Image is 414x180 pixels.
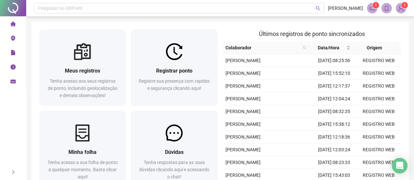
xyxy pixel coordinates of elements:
span: [PERSON_NAME] [225,147,261,152]
td: [DATE] 08:23:33 [312,156,356,169]
span: right [11,170,15,174]
a: Meus registrosTenha acesso aos seus registros de ponto, incluindo geolocalização e demais observa... [39,29,126,106]
span: Registrar ponto [156,68,192,74]
span: notification [369,5,375,11]
td: REGISTRO WEB [356,131,401,143]
td: REGISTRO WEB [356,105,401,118]
span: search [315,6,320,11]
span: Registre sua presença com rapidez e segurança clicando aqui! [139,78,209,91]
span: [PERSON_NAME] [225,134,261,139]
span: Meus registros [65,68,100,74]
span: Dúvidas [165,149,184,155]
td: REGISTRO WEB [356,80,401,92]
span: [PERSON_NAME] [225,109,261,114]
sup: Atualize o seu contato no menu Meus Dados [401,2,408,8]
span: search [301,43,308,53]
span: [PERSON_NAME] [328,5,363,12]
span: home [10,18,16,31]
span: [PERSON_NAME] [225,122,261,127]
td: REGISTRO WEB [356,118,401,131]
span: [PERSON_NAME] [225,172,261,178]
span: Últimos registros de ponto sincronizados [259,30,365,37]
td: [DATE] 15:52:10 [312,67,356,80]
span: [PERSON_NAME] [225,83,261,89]
img: 57563 [396,3,406,13]
td: REGISTRO WEB [356,143,401,156]
td: [DATE] 12:03:24 [312,143,356,156]
td: REGISTRO WEB [356,67,401,80]
td: [DATE] 15:38:12 [312,118,356,131]
td: [DATE] 12:18:36 [312,131,356,143]
td: [DATE] 08:32:35 [312,105,356,118]
span: [PERSON_NAME] [225,58,261,63]
span: file [10,47,16,60]
a: Registrar pontoRegistre sua presença com rapidez e segurança clicando aqui! [131,29,217,106]
span: environment [10,33,16,46]
th: Origem [353,41,396,54]
span: schedule [10,76,16,89]
div: Open Intercom Messenger [392,158,407,173]
span: Colaborador [225,44,300,51]
span: bell [384,5,389,11]
span: [PERSON_NAME] [225,96,261,101]
span: [PERSON_NAME] [225,71,261,76]
span: Minha folha [68,149,97,155]
td: REGISTRO WEB [356,156,401,169]
span: 1 [375,3,377,8]
span: Tenha acesso aos seus registros de ponto, incluindo geolocalização e demais observações! [48,78,117,98]
span: 1 [404,3,406,8]
td: [DATE] 08:25:56 [312,54,356,67]
td: [DATE] 12:04:24 [312,92,356,105]
sup: 1 [372,2,379,8]
span: Tenha respostas para as suas dúvidas clicando aqui e acessando o chat! [139,160,209,179]
td: REGISTRO WEB [356,92,401,105]
span: Data/Hora [312,44,345,51]
span: search [303,46,307,50]
td: [DATE] 12:17:37 [312,80,356,92]
span: [PERSON_NAME] [225,160,261,165]
td: REGISTRO WEB [356,54,401,67]
span: Tenha acesso a sua folha de ponto a qualquer momento. Basta clicar aqui! [47,160,118,179]
span: clock-circle [10,61,16,74]
th: Data/Hora [309,41,352,54]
